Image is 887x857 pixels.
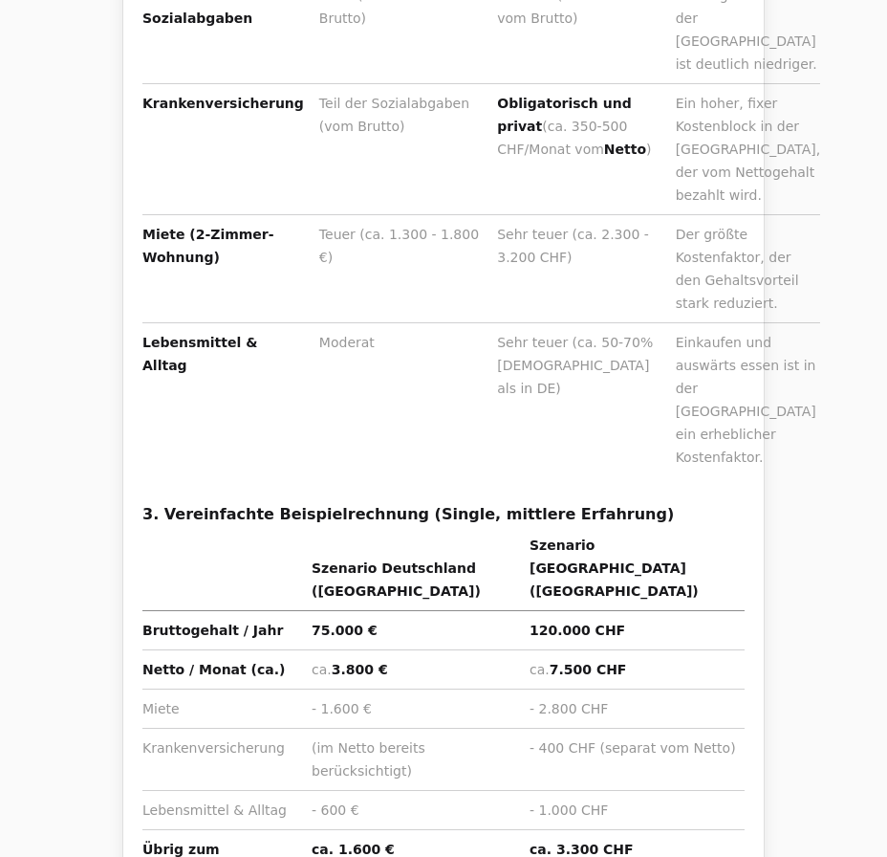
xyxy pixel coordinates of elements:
[530,623,625,638] strong: 120.000 CHF
[522,690,745,729] td: - 2.800 CHF
[312,215,489,323] td: Teuer (ca. 1.300 - 1.800 €)
[312,323,489,477] td: Moderat
[142,791,304,830] td: Lebensmittel & Alltag
[522,650,745,690] td: ca.
[332,662,388,677] strong: 3.800 €
[668,215,821,323] td: Der größte Kostenfaktor, der den Gehaltsvorteil stark reduziert.
[304,791,522,830] td: - 600 €
[142,503,745,526] h4: 3. Vereinfachte Beispielrechnung (Single, mittlere Erfahrung)
[142,96,304,111] strong: Krankenversicherung
[312,842,395,857] strong: ca. 1.600 €
[522,729,745,791] td: - 400 CHF (separat vom Netto)
[142,662,285,677] strong: Netto / Monat (ca.)
[489,323,667,477] td: Sehr teuer (ca. 50-70% [DEMOGRAPHIC_DATA] als in DE)
[142,690,304,729] td: Miete
[530,842,634,857] strong: ca. 3.300 CHF
[550,662,627,677] strong: 7.500 CHF
[142,227,274,265] strong: Miete (2-Zimmer-Wohnung)
[304,729,522,791] td: (im Netto bereits berücksichtigt)
[522,791,745,830] td: - 1.000 CHF
[142,623,283,638] strong: Bruttogehalt / Jahr
[489,215,667,323] td: Sehr teuer (ca. 2.300 - 3.200 CHF)
[668,323,821,477] td: Einkaufen und auswärts essen ist in der [GEOGRAPHIC_DATA] ein erheblicher Kostenfaktor.
[668,84,821,215] td: Ein hoher, fixer Kostenblock in der [GEOGRAPHIC_DATA], der vom Nettogehalt bezahlt wird.
[497,96,631,134] strong: Obligatorisch und privat
[312,560,481,599] strong: Szenario Deutschland ([GEOGRAPHIC_DATA])
[142,729,304,791] td: Krankenversicherung
[604,142,646,157] strong: Netto
[312,84,489,215] td: Teil der Sozialabgaben (vom Brutto)
[530,538,699,599] strong: Szenario [GEOGRAPHIC_DATA] ([GEOGRAPHIC_DATA])
[489,84,667,215] td: (ca. 350-500 CHF/Monat vom )
[312,623,378,638] strong: 75.000 €
[304,690,522,729] td: - 1.600 €
[142,335,257,373] strong: Lebensmittel & Alltag
[304,650,522,690] td: ca.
